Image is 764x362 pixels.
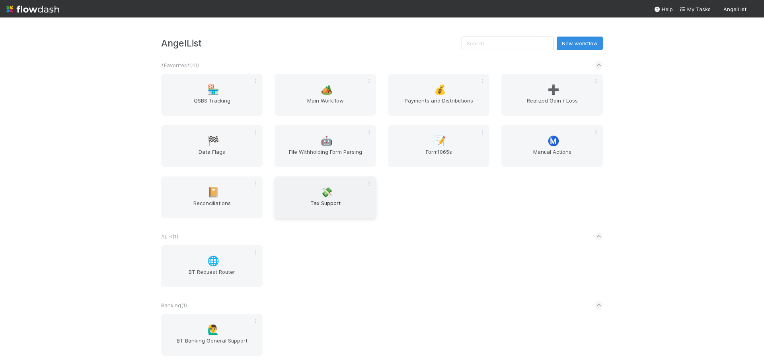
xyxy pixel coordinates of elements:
[6,2,59,16] img: logo-inverted-e16ddd16eac7371096b0.svg
[434,136,446,146] span: 📝
[548,136,559,146] span: Ⓜ️
[723,6,746,12] span: AngelList
[679,5,711,13] a: My Tasks
[161,74,263,116] a: 🏪QSBS Tracking
[161,245,263,287] a: 🌐BT Request Router
[207,187,219,197] span: 📔
[462,37,554,50] input: Search...
[161,314,263,356] a: 🙋‍♂️BT Banking General Support
[505,97,600,112] span: Realized Gain / Loss
[164,97,259,112] span: QSBS Tracking
[548,85,559,95] span: ➕
[391,97,486,112] span: Payments and Distributions
[207,85,219,95] span: 🏪
[164,148,259,164] span: Data Flags
[505,148,600,164] span: Manual Actions
[161,62,199,68] span: *Favorites* ( 10 )
[388,125,489,167] a: 📝Form1065s
[275,176,376,218] a: 💸Tax Support
[501,125,603,167] a: Ⓜ️Manual Actions
[278,97,373,112] span: Main Workflow
[164,199,259,215] span: Reconciliations
[207,136,219,146] span: 🏁
[161,233,178,240] span: AL < ( 1 )
[161,38,462,48] h3: AngelList
[654,5,673,13] div: Help
[434,85,446,95] span: 💰
[161,176,263,218] a: 📔Reconciliations
[501,74,603,116] a: ➕Realized Gain / Loss
[557,37,603,50] button: New workflow
[321,136,333,146] span: 🤖
[164,268,259,284] span: BT Request Router
[679,6,711,12] span: My Tasks
[207,325,219,335] span: 🙋‍♂️
[207,256,219,266] span: 🌐
[278,199,373,215] span: Tax Support
[164,337,259,352] span: BT Banking General Support
[161,302,187,308] span: Banking ( 1 )
[750,6,758,14] img: avatar_cfa6ccaa-c7d9-46b3-b608-2ec56ecf97ad.png
[321,187,333,197] span: 💸
[388,74,489,116] a: 💰Payments and Distributions
[275,74,376,116] a: 🏕️Main Workflow
[161,125,263,167] a: 🏁Data Flags
[321,85,333,95] span: 🏕️
[391,148,486,164] span: Form1065s
[275,125,376,167] a: 🤖File Withholding Form Parsing
[278,148,373,164] span: File Withholding Form Parsing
